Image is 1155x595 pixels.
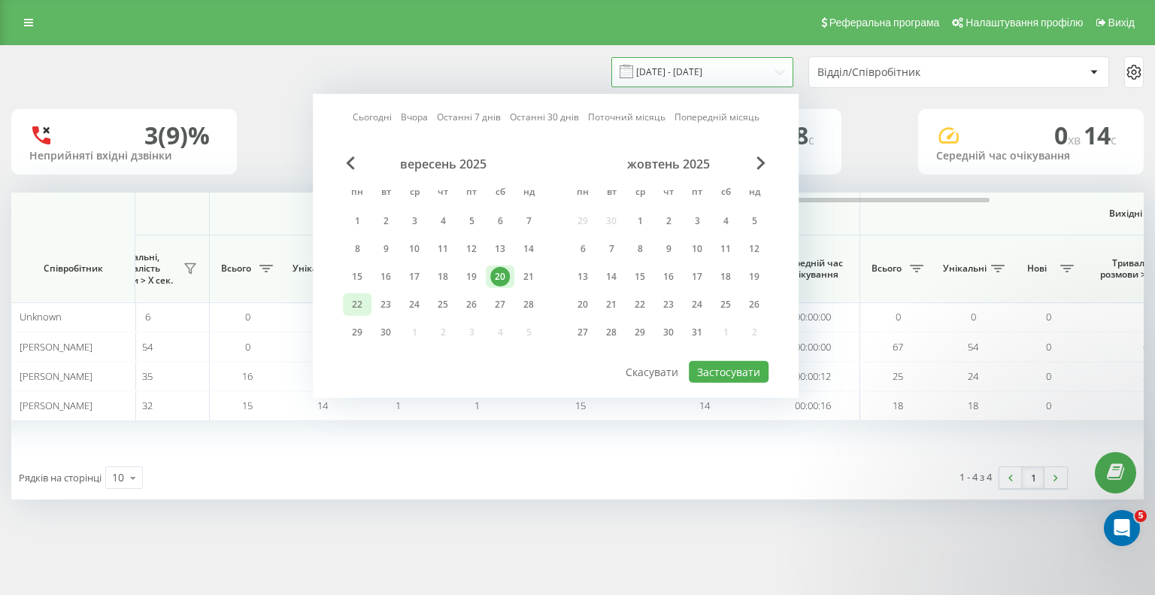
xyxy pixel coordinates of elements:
div: 30 [659,323,678,342]
a: Вчора [401,110,428,124]
div: 7 [602,239,621,259]
div: 17 [687,267,707,287]
div: 8 [347,239,367,259]
div: чт 11 вер 2025 р. [429,238,457,260]
span: Вхідні дзвінки [249,208,820,220]
div: 25 [716,295,735,314]
div: 18 [433,267,453,287]
div: 14 [602,267,621,287]
abbr: субота [714,182,737,205]
div: 7 [519,211,538,231]
span: 18 [1143,399,1153,412]
div: 13 [490,239,510,259]
div: чт 4 вер 2025 р. [429,210,457,232]
a: Останні 30 днів [510,110,579,124]
div: 18 [716,267,735,287]
div: 26 [462,295,481,314]
span: 0 [245,310,250,323]
a: Поточний місяць [588,110,665,124]
div: Неприйняті вхідні дзвінки [29,150,219,162]
span: Next Month [756,156,765,170]
div: вт 16 вер 2025 р. [371,266,400,288]
div: 1 [347,211,367,231]
span: 67 [893,340,903,354]
div: нд 26 жовт 2025 р. [740,293,768,316]
div: 4 [433,211,453,231]
div: ср 3 вер 2025 р. [400,210,429,232]
span: 0 [1046,310,1051,323]
div: 31 [687,323,707,342]
div: пн 29 вер 2025 р. [343,321,371,344]
div: 30 [376,323,396,342]
span: 6 [145,310,150,323]
span: Унікальні [293,263,336,275]
div: вт 30 вер 2025 р. [371,321,400,344]
span: 15 [242,399,253,412]
div: пн 27 жовт 2025 р. [568,321,597,344]
span: 16 [242,369,253,383]
div: нд 5 жовт 2025 р. [740,210,768,232]
div: жовтень 2025 [568,156,768,172]
div: 19 [744,267,764,287]
a: 1 [1022,467,1044,488]
div: чт 30 жовт 2025 р. [654,321,683,344]
div: 1 [630,211,650,231]
button: Застосувати [689,361,768,383]
div: чт 16 жовт 2025 р. [654,266,683,288]
abbr: вівторок [600,182,623,205]
div: пт 17 жовт 2025 р. [683,266,711,288]
span: 14 [317,399,328,412]
div: ср 15 жовт 2025 р. [626,266,654,288]
div: 4 [716,211,735,231]
div: сб 4 жовт 2025 р. [711,210,740,232]
div: 25 [433,295,453,314]
div: нд 21 вер 2025 р. [514,266,543,288]
span: Реферальна програма [829,17,940,29]
span: 18 [968,399,978,412]
span: 24 [968,369,978,383]
span: 14 [1084,119,1117,151]
div: 2 [376,211,396,231]
div: нд 14 вер 2025 р. [514,238,543,260]
div: чт 23 жовт 2025 р. [654,293,683,316]
abbr: субота [489,182,511,205]
div: 15 [347,267,367,287]
span: 0 [971,310,976,323]
abbr: п’ятниця [686,182,708,205]
div: 1 - 4 з 4 [959,469,992,484]
span: c [1111,132,1117,148]
div: пт 31 жовт 2025 р. [683,321,711,344]
span: 0 [1046,399,1051,412]
div: 16 [659,267,678,287]
div: пт 26 вер 2025 р. [457,293,486,316]
abbr: четвер [432,182,454,205]
abbr: неділя [517,182,540,205]
div: Відділ/Співробітник [817,66,997,79]
div: пн 20 жовт 2025 р. [568,293,597,316]
div: 26 [744,295,764,314]
div: чт 9 жовт 2025 р. [654,238,683,260]
abbr: понеділок [571,182,594,205]
span: Рядків на сторінці [19,471,102,484]
div: сб 13 вер 2025 р. [486,238,514,260]
div: 12 [744,239,764,259]
div: ср 10 вер 2025 р. [400,238,429,260]
div: пт 19 вер 2025 р. [457,266,486,288]
div: 10 [112,470,124,485]
abbr: середа [403,182,426,205]
div: пн 1 вер 2025 р. [343,210,371,232]
span: Всього [217,263,255,275]
div: 2 [659,211,678,231]
span: Унікальні [943,263,987,275]
div: 24 [405,295,424,314]
span: 5 [1135,510,1147,522]
div: сб 11 жовт 2025 р. [711,238,740,260]
span: 25 [1143,369,1153,383]
div: вт 21 жовт 2025 р. [597,293,626,316]
div: 21 [602,295,621,314]
div: 8 [630,239,650,259]
abbr: вівторок [374,182,397,205]
div: 9 [659,239,678,259]
div: 24 [687,295,707,314]
span: 0 [245,340,250,354]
